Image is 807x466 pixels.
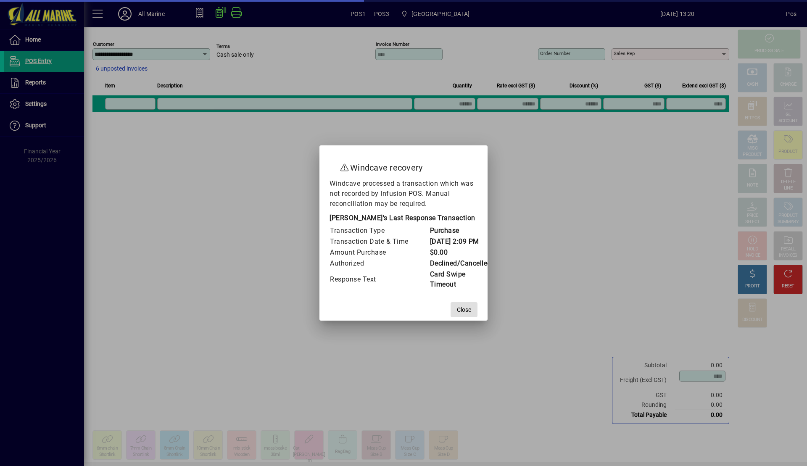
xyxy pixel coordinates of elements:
td: Transaction Type [330,225,430,236]
button: Close [451,302,477,317]
td: $0.00 [430,247,491,258]
div: [PERSON_NAME]'s Last Response Transaction [330,213,477,225]
td: Declined/Cancelled [430,258,491,269]
div: Windcave processed a transaction which was not recorded by Infusion POS. Manual reconciliation ma... [330,179,477,290]
td: Amount Purchase [330,247,430,258]
span: Close [457,305,471,314]
td: Purchase [430,225,491,236]
td: [DATE] 2:09 PM [430,236,491,247]
td: Card Swipe Timeout [430,269,491,290]
td: Transaction Date & Time [330,236,430,247]
td: Authorized [330,258,430,269]
td: Response Text [330,269,430,290]
h2: Windcave recovery [330,154,477,178]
